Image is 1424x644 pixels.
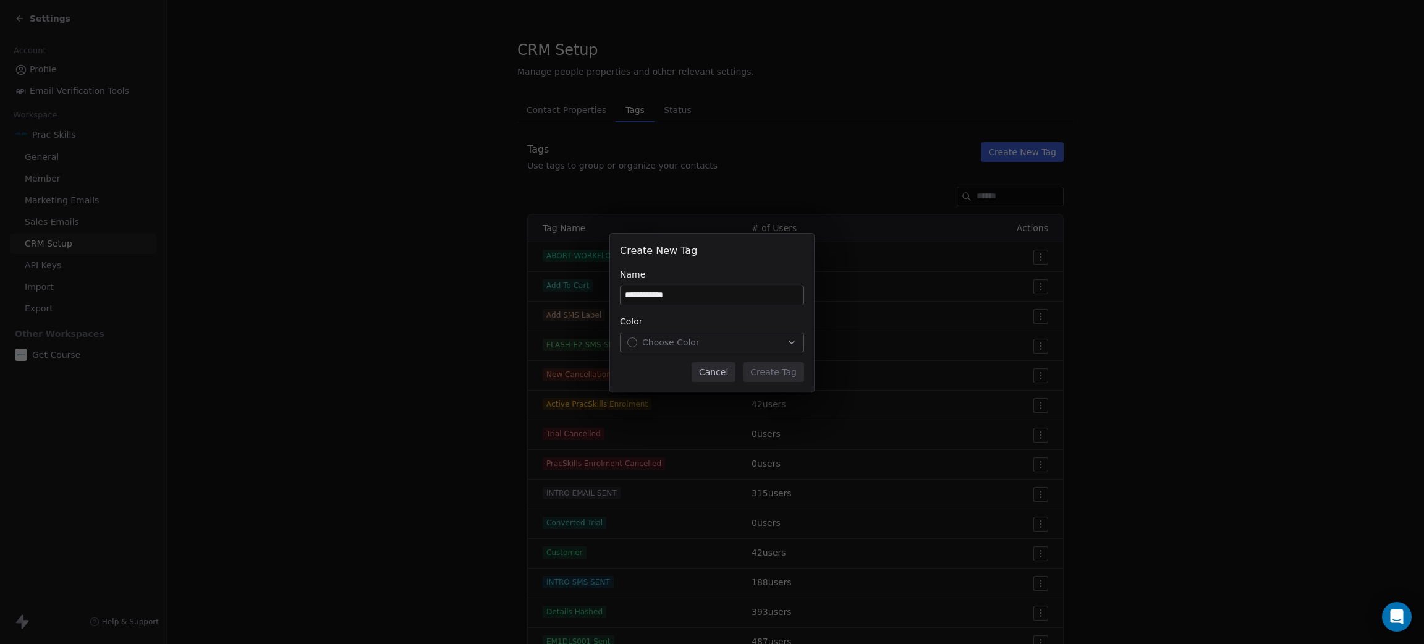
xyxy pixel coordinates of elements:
button: Create Tag [743,362,804,382]
div: Name [620,268,804,281]
button: Cancel [692,362,735,382]
button: Choose Color [620,333,804,352]
div: Color [620,315,804,328]
span: Choose Color [642,336,700,349]
div: Create New Tag [620,244,804,258]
